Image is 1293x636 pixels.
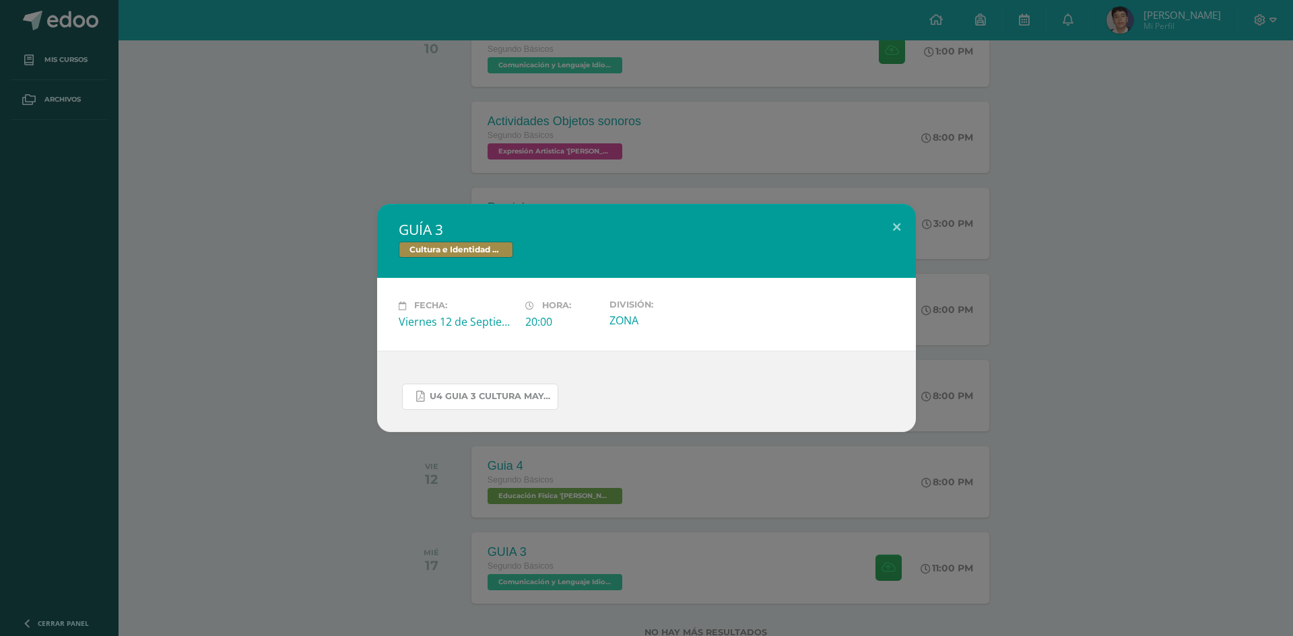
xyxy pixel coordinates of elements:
[609,299,725,310] label: División:
[399,242,513,258] span: Cultura e Identidad Maya
[414,301,447,311] span: Fecha:
[609,313,725,328] div: ZONA
[399,220,894,239] h2: GUÍA 3
[399,314,515,329] div: Viernes 12 de Septiembre
[430,391,551,402] span: U4 GUIA 3 CULTURA MAYA BASICOS.pdf
[525,314,599,329] div: 20:00
[402,384,558,410] a: U4 GUIA 3 CULTURA MAYA BASICOS.pdf
[542,301,571,311] span: Hora:
[877,204,916,250] button: Close (Esc)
